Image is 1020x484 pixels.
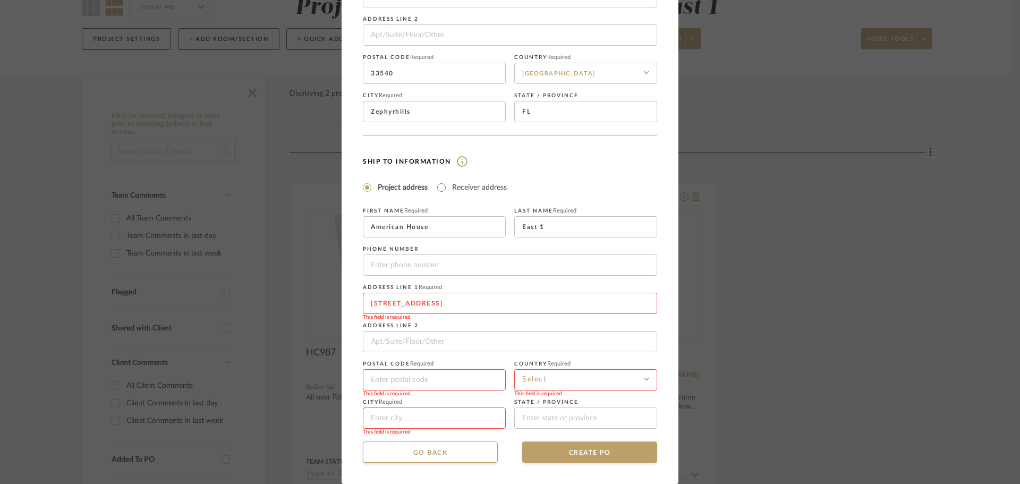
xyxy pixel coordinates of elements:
[363,293,657,314] input: Enter street address
[363,208,506,214] label: First Name
[363,24,657,46] input: Apt/Suite/Floor/Other
[363,54,506,61] label: Postal code
[514,369,657,390] input: Select
[363,101,506,122] input: Enter city
[514,54,657,61] label: Country
[514,208,657,214] label: Last Name
[410,54,433,60] span: Required
[379,92,402,98] span: Required
[452,182,507,193] label: Receiver address
[363,361,506,367] label: Postal code
[363,216,506,237] input: Enter first name
[547,54,571,60] span: Required
[514,216,657,237] input: Enter last name
[363,16,657,22] label: Address Line 2
[363,322,657,329] label: Address Line 2
[363,331,657,352] input: Apt/Suite/Floor/Other
[363,407,506,429] input: Enter city
[410,361,433,367] span: Required
[363,254,657,276] input: Enter phone number
[363,246,657,252] label: Phone number
[363,441,498,463] button: Go back
[419,284,442,290] span: Required
[363,92,506,99] label: City
[363,63,506,84] input: Enter postal code
[514,361,657,367] label: Country
[522,441,657,463] button: CREATE PO
[514,63,657,84] input: Select
[363,399,506,405] label: City
[404,208,428,214] span: Required
[553,208,576,214] span: Required
[363,156,657,167] h4: Ship To Information
[379,399,402,405] span: Required
[378,182,428,193] label: Project address
[514,92,657,99] label: State / province
[363,390,506,397] div: This field is required
[514,399,657,405] label: State / province
[363,314,657,320] div: This field is required
[514,390,657,397] div: This field is required
[547,361,571,367] span: Required
[363,284,657,291] label: Address Line 1
[363,429,506,435] div: This field is required
[363,369,506,390] input: Enter postal code
[451,156,467,167] img: information.svg
[514,407,657,429] input: Enter state or province
[514,101,657,122] input: Enter state or province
